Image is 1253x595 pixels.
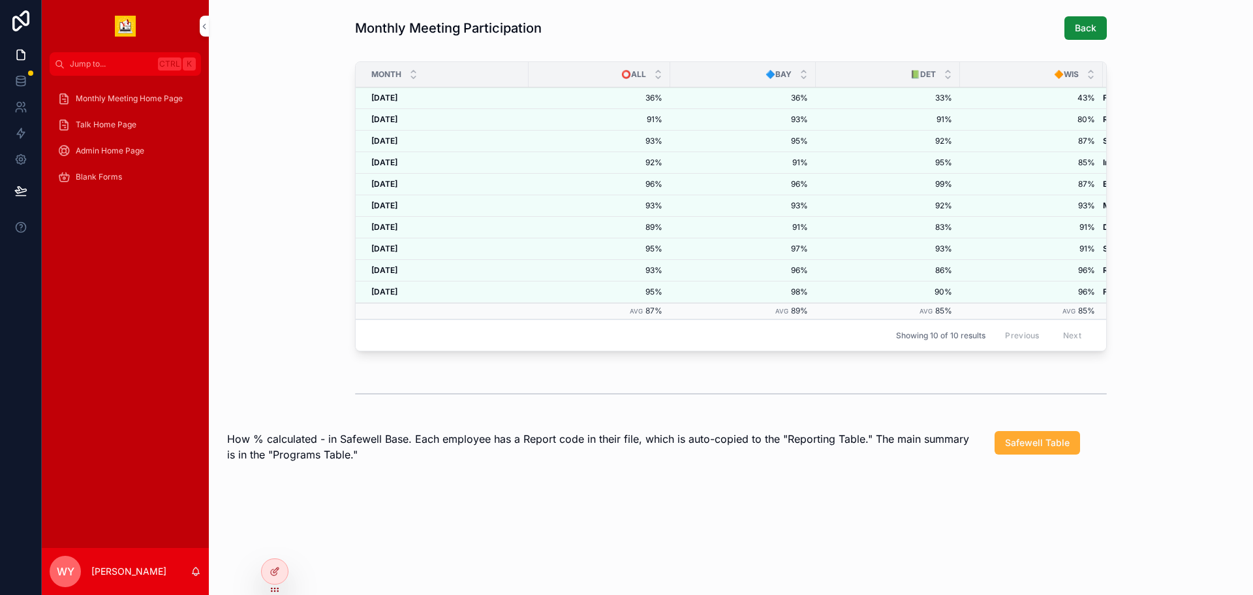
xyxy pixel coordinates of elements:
[678,93,808,103] span: 36%
[678,244,808,254] span: 97%
[824,201,952,211] span: 92%
[1103,265,1226,275] strong: Reduce Digital [MEDICAL_DATA]
[1103,179,1243,189] strong: Beat the Heat | National Safety Month
[1103,201,1224,210] strong: Mental Health Awareness Month
[70,59,153,69] span: Jump to...
[824,244,952,254] span: 93%
[184,59,194,69] span: K
[824,287,952,297] span: 90%
[1075,22,1096,35] span: Back
[536,201,662,211] span: 93%
[536,93,662,103] span: 36%
[1103,287,1193,297] strong: Fire Extinguisher Safety
[371,244,397,253] strong: [DATE]
[968,114,1095,125] span: 80%
[371,157,397,167] strong: [DATE]
[968,222,1095,233] span: 91%
[1103,244,1173,253] strong: Spring Safety Tips
[678,265,808,276] span: 96%
[995,431,1080,455] button: Safewell Table
[371,69,401,80] span: MONTH
[371,179,397,189] strong: [DATE]
[371,136,397,146] strong: [DATE]
[824,157,952,168] span: 95%
[968,287,1095,297] span: 96%
[536,179,662,189] span: 96%
[50,52,201,76] button: Jump to...CtrlK
[824,222,952,233] span: 83%
[775,308,788,315] small: Avg
[57,564,74,579] span: WY
[678,179,808,189] span: 96%
[76,146,144,156] span: Admin Home Page
[50,113,201,137] a: Talk Home Page
[76,172,122,182] span: Blank Forms
[824,179,952,189] span: 99%
[1103,93,1194,103] strong: Fire Prevention & Safety
[371,222,397,232] strong: [DATE]
[968,265,1095,276] span: 96%
[1103,222,1197,232] strong: Distracted Driving Month
[621,69,646,80] span: ⭕All
[824,265,952,276] span: 86%
[1103,114,1158,124] strong: Reduce Stress
[630,308,643,315] small: Avg
[42,76,209,210] div: scrollable content
[968,179,1095,189] span: 87%
[766,69,792,80] span: 🔷Bay
[824,93,952,103] span: 33%
[536,222,662,233] span: 89%
[50,139,201,163] a: Admin Home Page
[158,57,181,71] span: Ctrl
[536,244,662,254] span: 95%
[536,265,662,276] span: 93%
[76,93,183,104] span: Monthly Meeting Home Page
[371,287,397,297] strong: [DATE]
[355,19,542,37] h1: Monthly Meeting Participation
[1062,308,1075,315] small: Avg
[968,244,1095,254] span: 91%
[536,114,662,125] span: 91%
[371,93,397,103] strong: [DATE]
[536,136,662,146] span: 93%
[1005,436,1070,449] span: Safewell Table
[935,306,952,315] span: 85%
[76,120,136,130] span: Talk Home Page
[678,136,808,146] span: 95%
[824,136,952,146] span: 92%
[536,287,662,297] span: 95%
[910,69,936,80] span: 📗Det
[678,222,808,233] span: 91%
[227,432,969,461] span: How % calculated - in Safewell Base. Each employee has a Report code in their file, which is auto...
[968,93,1095,103] span: 43%
[1103,136,1182,146] strong: SafeAndSound Week
[968,157,1095,168] span: 85%
[968,136,1095,146] span: 87%
[896,330,985,341] span: Showing 10 of 10 results
[678,114,808,125] span: 93%
[1078,306,1095,315] span: 85%
[1103,157,1200,167] strong: Injury Prevention Lessons
[678,287,808,297] span: 98%
[1054,69,1079,80] span: 🔶Wis
[371,201,397,210] strong: [DATE]
[536,157,662,168] span: 92%
[968,201,1095,211] span: 93%
[371,265,397,275] strong: [DATE]
[645,306,662,315] span: 87%
[50,165,201,189] a: Blank Forms
[115,16,136,37] img: App logo
[50,87,201,110] a: Monthly Meeting Home Page
[920,308,933,315] small: Avg
[824,114,952,125] span: 91%
[371,114,397,124] strong: [DATE]
[678,201,808,211] span: 93%
[791,306,808,315] span: 89%
[91,565,166,578] p: [PERSON_NAME]
[1064,16,1107,40] button: Back
[678,157,808,168] span: 91%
